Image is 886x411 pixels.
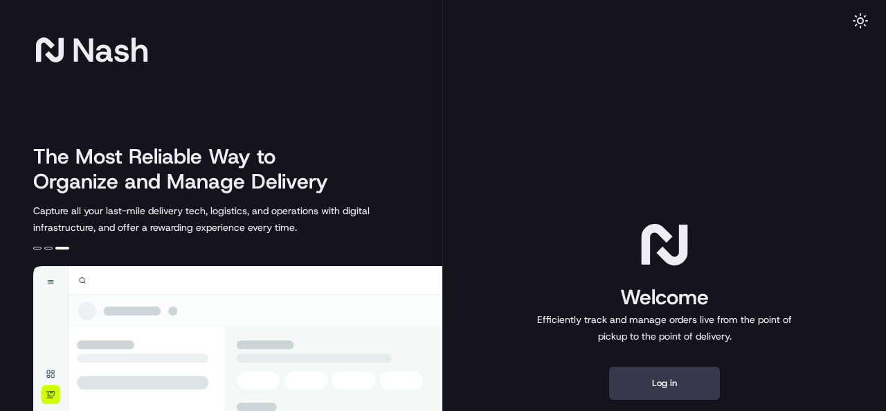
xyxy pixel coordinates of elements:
p: Capture all your last-mile delivery tech, logistics, and operations with digital infrastructure, ... [33,202,432,236]
span: Nash [72,36,149,64]
button: Log in [609,367,720,400]
p: Efficiently track and manage orders live from the point of pickup to the point of delivery. [532,311,797,344]
h1: Welcome [532,283,797,311]
h2: The Most Reliable Way to Organize and Manage Delivery [33,144,343,194]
